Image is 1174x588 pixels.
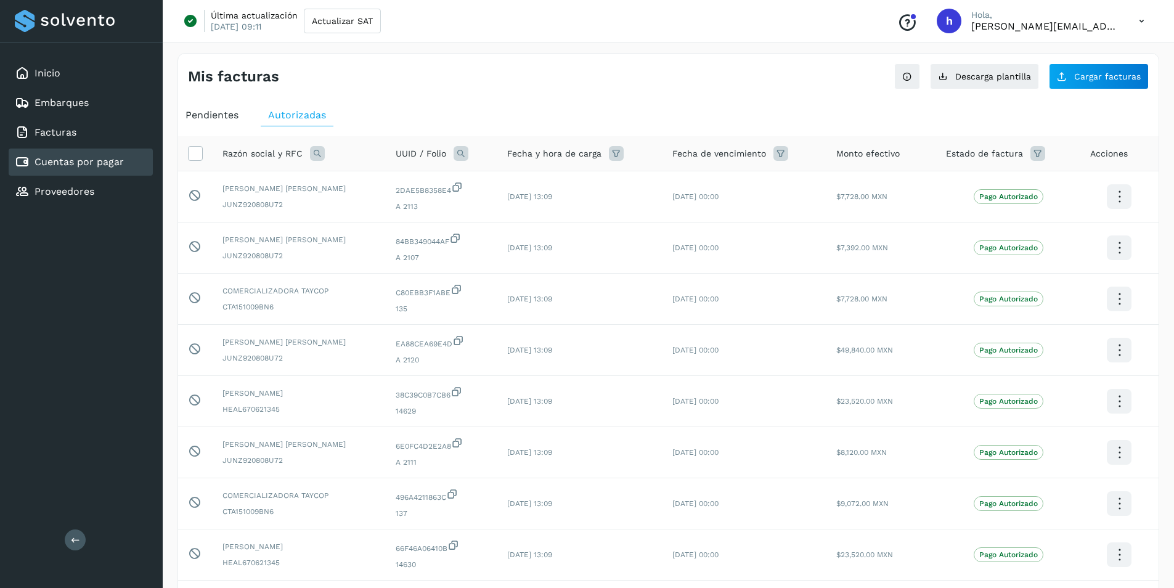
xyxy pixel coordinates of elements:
span: [DATE] 13:09 [507,448,552,457]
span: 66F46A06410B [396,539,488,554]
span: 14630 [396,559,488,570]
span: A 2107 [396,252,488,263]
span: A 2111 [396,457,488,468]
p: Pago Autorizado [979,448,1038,457]
span: [DATE] 00:00 [672,550,719,559]
span: $7,392.00 MXN [836,243,888,252]
span: Autorizadas [268,109,326,121]
p: Pago Autorizado [979,499,1038,508]
span: [DATE] 00:00 [672,499,719,508]
span: Fecha y hora de carga [507,147,601,160]
p: Pago Autorizado [979,346,1038,354]
span: A 2120 [396,354,488,365]
span: $23,520.00 MXN [836,397,893,406]
p: Pago Autorizado [979,397,1038,406]
span: C80EBB3F1ABE [396,284,488,298]
a: Cuentas por pagar [35,156,124,168]
p: Pago Autorizado [979,550,1038,559]
span: [DATE] 00:00 [672,295,719,303]
span: [PERSON_NAME] [222,541,376,552]
span: 137 [396,508,488,519]
h4: Mis facturas [188,68,279,86]
span: 38C39C0B7CB6 [396,386,488,401]
span: [DATE] 00:00 [672,192,719,201]
span: JUNZ920808U72 [222,199,376,210]
a: Inicio [35,67,60,79]
p: Pago Autorizado [979,243,1038,252]
span: [PERSON_NAME] [PERSON_NAME] [222,183,376,194]
div: Embarques [9,89,153,116]
span: Descarga plantilla [955,72,1031,81]
span: [PERSON_NAME] [222,388,376,399]
span: 2DAE5B8358E4 [396,181,488,196]
span: $23,520.00 MXN [836,550,893,559]
div: Proveedores [9,178,153,205]
span: [DATE] 13:09 [507,346,552,354]
span: HEAL670621345 [222,404,376,415]
span: Monto efectivo [836,147,900,160]
span: 496A4211863C [396,488,488,503]
span: 135 [396,303,488,314]
span: A 2113 [396,201,488,212]
span: UUID / Folio [396,147,446,160]
span: [DATE] 13:09 [507,192,552,201]
span: [PERSON_NAME] [PERSON_NAME] [222,439,376,450]
span: Cargar facturas [1074,72,1141,81]
a: Embarques [35,97,89,108]
p: Última actualización [211,10,298,21]
span: EA88CEA69E4D [396,335,488,349]
p: Pago Autorizado [979,192,1038,201]
span: JUNZ920808U72 [222,455,376,466]
a: Proveedores [35,186,94,197]
span: $9,072.00 MXN [836,499,889,508]
span: [DATE] 13:09 [507,499,552,508]
span: 14629 [396,406,488,417]
a: Facturas [35,126,76,138]
span: COMERCIALIZADORA TAYCOP [222,490,376,501]
p: Hola, [971,10,1119,20]
span: $8,120.00 MXN [836,448,887,457]
button: Descarga plantilla [930,63,1039,89]
span: CTA151009BN6 [222,301,376,312]
button: Actualizar SAT [304,9,381,33]
span: [DATE] 00:00 [672,346,719,354]
span: CTA151009BN6 [222,506,376,517]
span: COMERCIALIZADORA TAYCOP [222,285,376,296]
span: Estado de factura [946,147,1023,160]
span: 84BB349044AF [396,232,488,247]
span: Acciones [1090,147,1128,160]
span: HEAL670621345 [222,557,376,568]
span: [DATE] 00:00 [672,397,719,406]
div: Inicio [9,60,153,87]
span: [DATE] 00:00 [672,243,719,252]
span: 6E0FC4D2E2A8 [396,437,488,452]
p: Pago Autorizado [979,295,1038,303]
span: [DATE] 00:00 [672,448,719,457]
span: [PERSON_NAME] [PERSON_NAME] [222,337,376,348]
span: $7,728.00 MXN [836,192,887,201]
p: horacio@etv1.com.mx [971,20,1119,32]
span: Pendientes [185,109,238,121]
span: JUNZ920808U72 [222,250,376,261]
div: Facturas [9,119,153,146]
span: Razón social y RFC [222,147,303,160]
span: Actualizar SAT [312,17,373,25]
span: JUNZ920808U72 [222,353,376,364]
span: [DATE] 13:09 [507,550,552,559]
span: [DATE] 13:09 [507,243,552,252]
div: Cuentas por pagar [9,149,153,176]
span: [DATE] 13:09 [507,295,552,303]
span: [PERSON_NAME] [PERSON_NAME] [222,234,376,245]
p: [DATE] 09:11 [211,21,261,32]
span: Fecha de vencimiento [672,147,766,160]
button: Cargar facturas [1049,63,1149,89]
span: [DATE] 13:09 [507,397,552,406]
span: $49,840.00 MXN [836,346,893,354]
span: $7,728.00 MXN [836,295,887,303]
